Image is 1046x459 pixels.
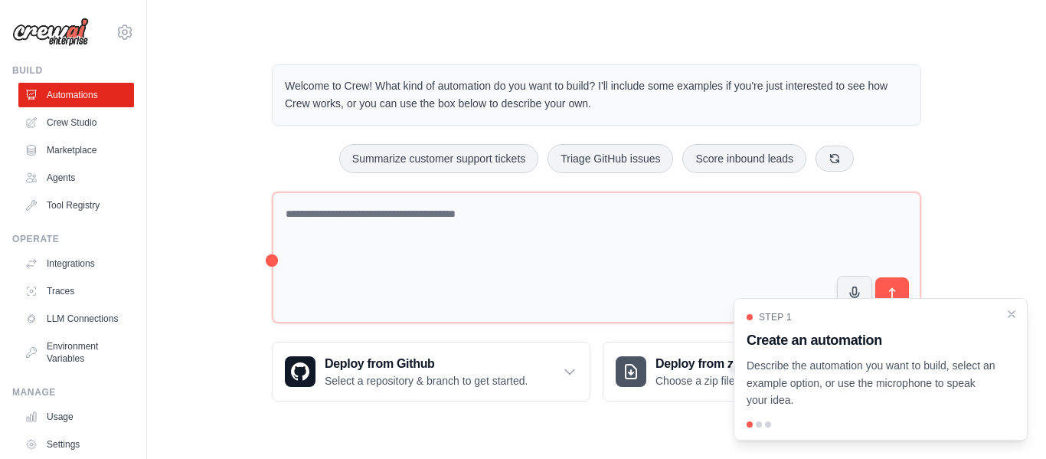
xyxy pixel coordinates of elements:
[1005,308,1018,320] button: Close walkthrough
[759,311,792,323] span: Step 1
[18,110,134,135] a: Crew Studio
[18,334,134,371] a: Environment Variables
[325,355,528,373] h3: Deploy from Github
[747,357,996,409] p: Describe the automation you want to build, select an example option, or use the microphone to spe...
[18,432,134,457] a: Settings
[12,64,134,77] div: Build
[285,77,908,113] p: Welcome to Crew! What kind of automation do you want to build? I'll include some examples if you'...
[12,18,89,47] img: Logo
[682,144,806,173] button: Score inbound leads
[339,144,538,173] button: Summarize customer support tickets
[12,233,134,245] div: Operate
[18,405,134,429] a: Usage
[18,166,134,190] a: Agents
[18,307,134,331] a: LLM Connections
[18,138,134,162] a: Marketplace
[548,144,673,173] button: Triage GitHub issues
[655,355,785,373] h3: Deploy from zip file
[12,386,134,398] div: Manage
[655,373,785,389] p: Choose a zip file to upload.
[18,193,134,218] a: Tool Registry
[18,279,134,303] a: Traces
[325,373,528,389] p: Select a repository & branch to get started.
[18,83,134,107] a: Automations
[18,251,134,276] a: Integrations
[747,329,996,351] h3: Create an automation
